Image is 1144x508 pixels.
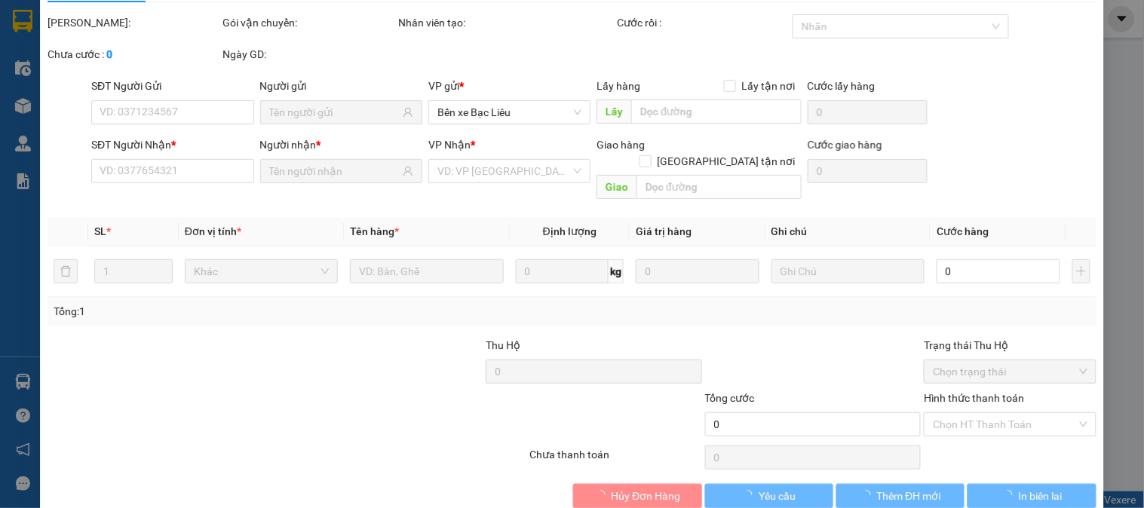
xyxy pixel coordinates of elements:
[1072,259,1090,283] button: plus
[597,99,632,124] span: Lấy
[486,339,520,351] span: Thu Hộ
[106,48,112,60] b: 0
[54,259,78,283] button: delete
[924,392,1024,404] label: Hình thức thanh toán
[705,392,755,404] span: Tổng cước
[808,80,876,92] label: Cước lấy hàng
[269,163,400,179] input: Tên người nhận
[543,225,597,237] span: Định lượng
[632,99,802,124] input: Dọc đường
[48,14,219,31] div: [PERSON_NAME]:
[808,100,928,124] input: Cước lấy hàng
[877,488,941,504] span: Thêm ĐH mới
[350,225,399,237] span: Tên hàng
[705,484,833,508] button: Yêu cầu
[743,490,759,500] span: loading
[185,225,241,237] span: Đơn vị tính
[968,484,1096,508] button: In biên lai
[1019,488,1063,504] span: In biên lai
[836,484,965,508] button: Thêm ĐH mới
[937,225,989,237] span: Cước hàng
[94,225,106,237] span: SL
[860,490,877,500] span: loading
[398,14,615,31] div: Nhân viên tạo:
[636,259,759,283] input: 0
[597,175,637,199] span: Giao
[924,337,1096,353] div: Trạng thái Thu Hộ
[223,14,395,31] div: Gói vận chuyển:
[91,78,253,94] div: SĐT Người Gửi
[652,153,802,170] span: [GEOGRAPHIC_DATA] tận nơi
[528,446,703,473] div: Chưa thanh toán
[91,136,253,153] div: SĐT Người Nhận
[260,136,422,153] div: Người nhận
[223,46,395,63] div: Ngày GD:
[403,166,413,176] span: user
[618,14,790,31] div: Cước rồi :
[403,107,413,118] span: user
[54,303,443,320] div: Tổng: 1
[933,360,1087,383] span: Chọn trạng thái
[1002,490,1019,500] span: loading
[595,490,612,500] span: loading
[574,484,702,508] button: Hủy Đơn Hàng
[597,139,646,151] span: Giao hàng
[597,80,641,92] span: Lấy hàng
[637,175,802,199] input: Dọc đường
[428,78,590,94] div: VP gửi
[437,101,581,124] span: Bến xe Bạc Liêu
[771,259,925,283] input: Ghi Chú
[612,488,681,504] span: Hủy Đơn Hàng
[736,78,802,94] span: Lấy tận nơi
[609,259,624,283] span: kg
[48,46,219,63] div: Chưa cước :
[765,217,931,246] th: Ghi chú
[636,225,692,237] span: Giá trị hàng
[260,78,422,94] div: Người gửi
[194,260,329,283] span: Khác
[350,259,503,283] input: VD: Bàn, Ghế
[808,159,928,183] input: Cước giao hàng
[759,488,796,504] span: Yêu cầu
[808,139,882,151] label: Cước giao hàng
[428,139,471,151] span: VP Nhận
[269,104,400,121] input: Tên người gửi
